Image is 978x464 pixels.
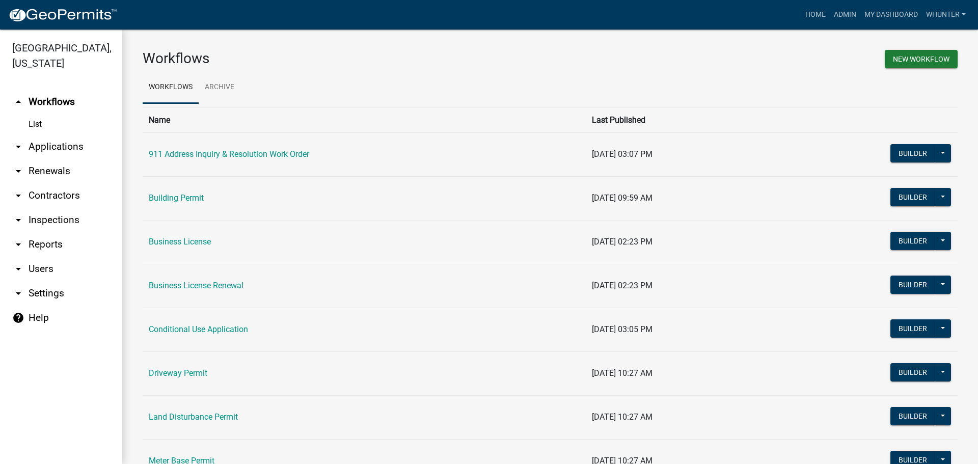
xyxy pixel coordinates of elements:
button: Builder [890,188,935,206]
a: Driveway Permit [149,368,207,378]
th: Name [143,107,586,132]
a: Workflows [143,71,199,104]
a: My Dashboard [860,5,922,24]
button: Builder [890,276,935,294]
span: [DATE] 03:07 PM [592,149,653,159]
i: arrow_drop_down [12,189,24,202]
span: [DATE] 02:23 PM [592,281,653,290]
a: Archive [199,71,240,104]
a: Home [801,5,830,24]
span: [DATE] 02:23 PM [592,237,653,247]
a: 911 Address Inquiry & Resolution Work Order [149,149,309,159]
a: whunter [922,5,970,24]
th: Last Published [586,107,771,132]
span: [DATE] 09:59 AM [592,193,653,203]
i: arrow_drop_down [12,141,24,153]
i: help [12,312,24,324]
i: arrow_drop_up [12,96,24,108]
h3: Workflows [143,50,542,67]
button: Builder [890,319,935,338]
button: Builder [890,232,935,250]
a: Admin [830,5,860,24]
button: Builder [890,407,935,425]
i: arrow_drop_down [12,214,24,226]
i: arrow_drop_down [12,263,24,275]
button: Builder [890,144,935,162]
span: [DATE] 03:05 PM [592,324,653,334]
a: Business License Renewal [149,281,243,290]
a: Conditional Use Application [149,324,248,334]
i: arrow_drop_down [12,287,24,299]
i: arrow_drop_down [12,165,24,177]
span: [DATE] 10:27 AM [592,412,653,422]
i: arrow_drop_down [12,238,24,251]
span: [DATE] 10:27 AM [592,368,653,378]
a: Business License [149,237,211,247]
a: Land Disturbance Permit [149,412,238,422]
button: Builder [890,363,935,381]
button: New Workflow [885,50,958,68]
a: Building Permit [149,193,204,203]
